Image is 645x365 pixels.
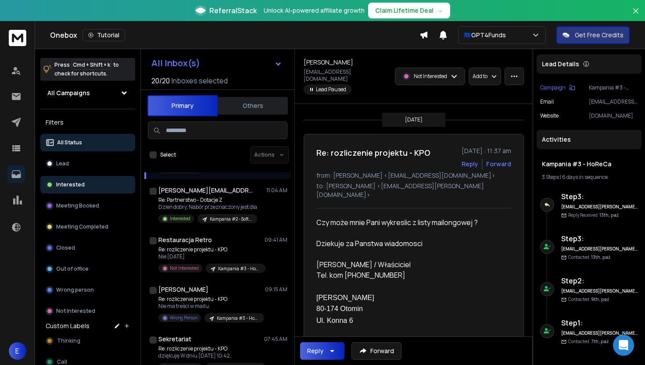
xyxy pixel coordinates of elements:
p: Dzień dobry, Nabór przeznaczony jest dla [158,204,257,211]
p: Add to [473,73,487,80]
button: Reply [462,160,478,168]
p: Email [540,98,554,105]
button: Claim Lifetime Deal→ [368,3,450,18]
h1: All Inbox(s) [151,59,200,68]
button: All Status [40,134,135,151]
p: dziękuję W dniu [DATE] 10:42, [158,352,264,359]
p: Kampania #3 - HoReCa [589,84,638,91]
div: Forward [486,160,511,168]
p: Re: rozliczenie projektu - KPO [158,345,264,352]
h6: [EMAIL_ADDRESS][PERSON_NAME][DOMAIN_NAME] [561,288,638,294]
p: Wrong person [56,286,94,293]
span: Thinking [57,337,80,344]
p: Meeting Completed [56,223,108,230]
h1: Sekretariat [158,335,191,344]
div: Tel. kom [PHONE_NUMBER] [316,259,504,280]
p: Contacted [568,254,610,261]
button: Forward [351,342,401,360]
h1: [PERSON_NAME] [304,58,353,67]
h1: Kampania #3 - HoReCa [542,160,636,168]
div: [PERSON_NAME] / Właściciel [316,259,504,270]
h6: [EMAIL_ADDRESS][PERSON_NAME][DOMAIN_NAME] [561,204,638,210]
h6: Step 3 : [561,233,638,244]
p: Re: rozliczenie projektu - KPO [158,246,264,253]
h1: Re: rozliczenie projektu - KPO [316,147,430,159]
p: Re: rozliczenie projektu - KPO [158,296,264,303]
h3: Filters [40,116,135,129]
span: Ul. Konna 6 [316,317,353,324]
p: Interested [170,215,190,222]
h6: Step 2 : [561,276,638,286]
button: Lead [40,155,135,172]
p: Nie [DATE] [158,253,264,260]
button: Get Free Credits [556,26,630,44]
button: Meeting Completed [40,218,135,236]
p: website [540,112,559,119]
button: Wrong person [40,281,135,299]
button: Campaign [540,84,575,91]
p: Reply Received [568,212,619,218]
p: from: [PERSON_NAME] <[EMAIL_ADDRESS][DOMAIN_NAME]> [316,171,511,180]
p: 07:45 AM [264,336,287,343]
span: 13th, paź [599,212,619,218]
div: Reply [307,347,323,355]
p: Campaign [540,84,566,91]
span: Lead Paused [304,84,351,95]
p: [EMAIL_ADDRESS][DOMAIN_NAME] [304,68,390,82]
button: Not Interested [40,302,135,320]
button: Tutorial [82,29,125,41]
div: | [542,174,636,181]
p: Not Interested [170,265,199,272]
p: [DATE] [405,116,423,123]
span: 9th, paź [591,296,609,302]
div: Activities [537,130,641,149]
button: Closed [40,239,135,257]
p: Contacted [568,296,609,303]
p: 🇪🇺GPT4Funds [464,31,509,39]
button: All Campaigns [40,84,135,102]
p: Interested [56,181,85,188]
button: Others [218,96,288,115]
label: Select [160,151,176,158]
p: Lead [56,160,69,167]
p: Contacted [568,338,609,345]
span: Cmd + Shift + k [72,60,111,70]
button: Reply [300,342,344,360]
span: 3 Steps [542,173,559,181]
span: 7th, paź [591,338,609,344]
p: Wrong Person [170,315,197,321]
h6: Step 1 : [561,318,638,328]
p: to: [PERSON_NAME] <[EMAIL_ADDRESS][PERSON_NAME][DOMAIN_NAME]> [316,182,511,199]
p: Kampania #3 - HoReCa [218,265,260,272]
p: Out of office [56,265,89,272]
p: Not Interested [414,73,447,80]
p: Closed [56,244,75,251]
p: Kampania #2 - Software House [210,216,252,222]
div: Dziekuje za Panstwa wiadomosci [316,238,504,350]
h1: [PERSON_NAME] [158,285,208,294]
button: E [9,342,26,360]
div: Czy może mnie Pani wykreslic z listy mailongowej ? [316,217,504,228]
p: [EMAIL_ADDRESS][DOMAIN_NAME] [589,98,638,105]
h6: [EMAIL_ADDRESS][PERSON_NAME][DOMAIN_NAME] [561,246,638,252]
button: Close banner [630,5,641,26]
button: Meeting Booked [40,197,135,215]
p: Press to check for shortcuts. [54,61,119,78]
p: Kampania #3 - HoReCa [217,315,259,322]
p: Lead Details [542,60,579,68]
button: Interested [40,176,135,193]
p: Not Interested [56,308,95,315]
div: Onebox [50,29,419,41]
span: ReferralStack [209,5,257,16]
p: [DATE] : 11:37 am [462,147,511,155]
h3: Custom Labels [46,322,90,330]
p: Meeting Booked [56,202,99,209]
h6: [EMAIL_ADDRESS][PERSON_NAME][DOMAIN_NAME] [561,330,638,336]
p: [DOMAIN_NAME] [589,112,638,119]
span: 20 / 20 [151,75,170,86]
p: All Status [57,139,82,146]
p: 09:41 AM [265,236,287,243]
span: 6 days in sequence [562,173,608,181]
